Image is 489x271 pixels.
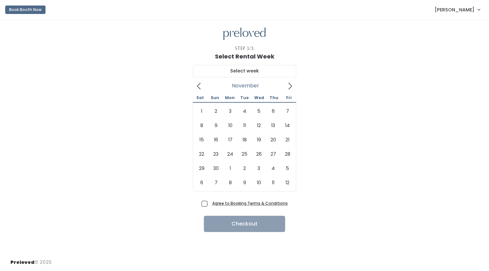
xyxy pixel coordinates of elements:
[209,147,223,161] span: November 23, 2025
[280,133,295,147] span: November 21, 2025
[237,161,252,175] span: December 2, 2025
[428,3,486,17] a: [PERSON_NAME]
[280,161,295,175] span: December 5, 2025
[193,65,296,77] input: Select week
[10,254,52,266] div: © 2025
[266,161,280,175] span: December 4, 2025
[237,133,252,147] span: November 18, 2025
[267,96,281,100] span: Thu
[223,175,237,190] span: December 8, 2025
[280,118,295,133] span: November 14, 2025
[280,104,295,118] span: November 7, 2025
[266,118,280,133] span: November 13, 2025
[209,104,223,118] span: November 2, 2025
[252,118,266,133] span: November 12, 2025
[266,104,280,118] span: November 6, 2025
[209,133,223,147] span: November 16, 2025
[193,96,207,100] span: Sat
[252,104,266,118] span: November 5, 2025
[252,147,266,161] span: November 26, 2025
[10,259,34,265] span: Preloved
[223,161,237,175] span: December 1, 2025
[5,6,46,14] button: Book Booth Now
[209,118,223,133] span: November 9, 2025
[5,3,46,17] a: Book Booth Now
[282,96,296,100] span: Fri
[223,104,237,118] span: November 3, 2025
[237,147,252,161] span: November 25, 2025
[209,175,223,190] span: December 7, 2025
[209,161,223,175] span: November 30, 2025
[194,161,209,175] span: November 29, 2025
[215,53,274,60] h1: Select Rental Week
[194,175,209,190] span: December 6, 2025
[204,216,285,232] button: Checkout
[266,175,280,190] span: December 11, 2025
[266,133,280,147] span: November 20, 2025
[223,118,237,133] span: November 10, 2025
[252,175,266,190] span: December 10, 2025
[237,104,252,118] span: November 4, 2025
[223,28,266,40] img: preloved logo
[266,147,280,161] span: November 27, 2025
[280,175,295,190] span: December 12, 2025
[237,118,252,133] span: November 11, 2025
[212,200,288,206] a: Agree to Booking Terms & Conditions
[194,118,209,133] span: November 8, 2025
[222,96,237,100] span: Mon
[252,161,266,175] span: December 3, 2025
[232,84,259,87] span: November
[435,6,474,13] span: [PERSON_NAME]
[223,133,237,147] span: November 17, 2025
[223,147,237,161] span: November 24, 2025
[207,96,222,100] span: Sun
[237,175,252,190] span: December 9, 2025
[280,147,295,161] span: November 28, 2025
[235,45,255,52] div: Step 3/3:
[194,133,209,147] span: November 15, 2025
[194,147,209,161] span: November 22, 2025
[252,133,266,147] span: November 19, 2025
[237,96,252,100] span: Tue
[252,96,267,100] span: Wed
[194,104,209,118] span: November 1, 2025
